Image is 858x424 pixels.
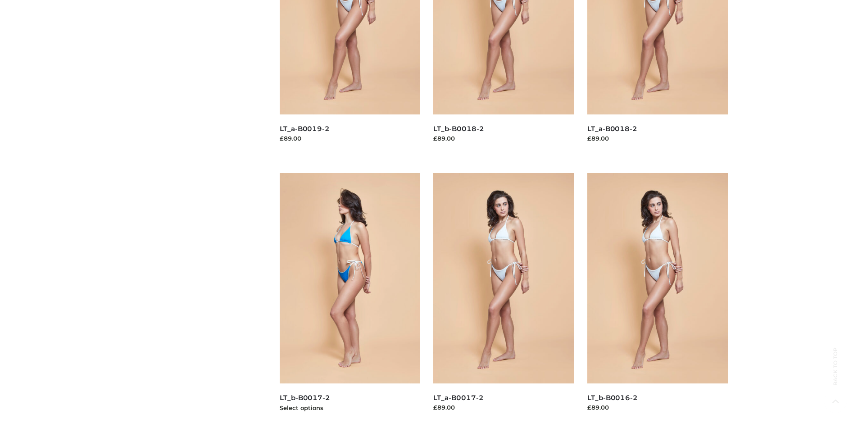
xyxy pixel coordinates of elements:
[280,124,330,133] a: LT_a-B0019-2
[433,393,483,402] a: LT_a-B0017-2
[280,404,323,411] a: Select options
[280,393,330,402] a: LT_b-B0017-2
[587,124,637,133] a: LT_a-B0018-2
[433,124,484,133] a: LT_b-B0018-2
[433,403,574,412] div: £89.00
[587,393,638,402] a: LT_b-B0016-2
[824,363,847,386] span: Back to top
[280,134,420,143] div: £89.00
[587,134,728,143] div: £89.00
[587,403,728,412] div: £89.00
[433,134,574,143] div: £89.00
